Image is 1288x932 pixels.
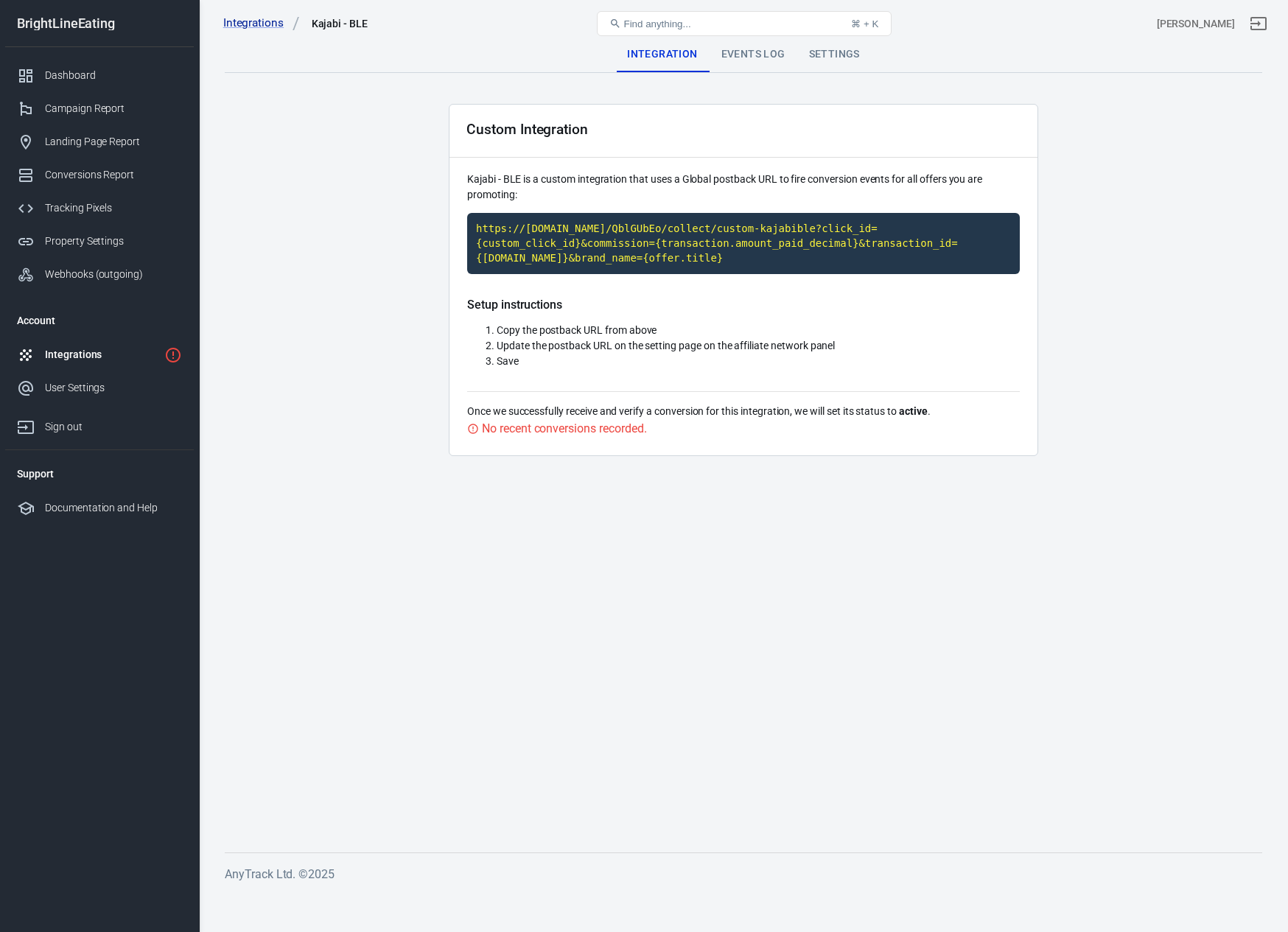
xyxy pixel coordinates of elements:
[1241,6,1276,41] a: Sign out
[45,419,182,435] div: Sign out
[467,298,1020,312] h5: Setup instructions
[5,225,194,258] a: Property Settings
[5,192,194,225] a: Tracking Pixels
[45,200,182,216] div: Tracking Pixels
[45,500,182,516] div: Documentation and Help
[710,37,797,72] div: Events Log
[466,122,588,137] div: Custom Integration
[797,37,872,72] div: Settings
[1238,860,1273,895] iframe: Intercom live chat
[497,355,519,367] span: Save
[45,68,182,83] div: Dashboard
[5,404,194,444] a: Sign out
[467,172,1020,203] p: Kajabi - BLE is a custom integration that uses a Global postback URL to fire conversion events fo...
[45,380,182,396] div: User Settings
[45,101,182,116] div: Campaign Report
[225,865,1262,883] h6: AnyTrack Ltd. © 2025
[5,125,194,158] a: Landing Page Report
[467,404,1020,419] p: Once we successfully receive and verify a conversion for this integration, we will set its status...
[597,11,892,36] button: Find anything...⌘ + K
[45,234,182,249] div: Property Settings
[45,267,182,282] div: Webhooks (outgoing)
[5,338,194,371] a: Integrations
[899,405,928,417] strong: active
[5,456,194,491] li: Support
[312,16,368,31] div: Kajabi - BLE
[615,37,709,72] div: Integration
[467,213,1020,274] code: Click to copy
[5,303,194,338] li: Account
[5,371,194,404] a: User Settings
[45,134,182,150] div: Landing Page Report
[5,158,194,192] a: Conversions Report
[1157,16,1235,32] div: Account id: QblGUbEo
[5,17,194,30] div: BrightLineEating
[45,167,182,183] div: Conversions Report
[624,18,691,29] span: Find anything...
[482,419,646,438] div: No recent conversions recorded.
[5,92,194,125] a: Campaign Report
[45,347,158,362] div: Integrations
[5,59,194,92] a: Dashboard
[851,18,878,29] div: ⌘ + K
[497,324,657,336] span: Copy the postback URL from above
[5,258,194,291] a: Webhooks (outgoing)
[164,346,182,364] svg: 1 networks not verified yet
[497,340,835,351] span: Update the postback URL on the setting page on the affiliate network panel
[223,15,300,31] a: Integrations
